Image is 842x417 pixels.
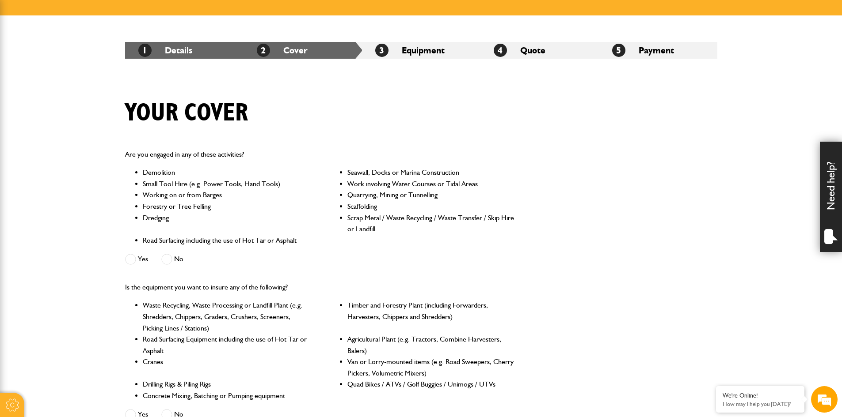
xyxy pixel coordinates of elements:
[143,212,310,235] li: Dredging
[143,300,310,334] li: Waste Recycling, Waste Processing or Landfill Plant (e.g. Shredders, Chippers, Graders, Crushers,...
[347,178,515,190] li: Work involving Water Courses or Tidal Areas
[347,167,515,178] li: Seawall, Docks or Marina Construction
[347,300,515,334] li: Timber and Forestry Plant (including Forwarders, Harvesters, Chippers and Shredders)
[723,392,798,399] div: We're Online!
[138,44,152,57] span: 1
[143,356,310,379] li: Cranes
[143,334,310,356] li: Road Surfacing Equipment including the use of Hot Tar or Asphalt
[138,45,192,56] a: 1Details
[347,334,515,356] li: Agricultural Plant (e.g. Tractors, Combine Harvesters, Balers)
[347,201,515,212] li: Scaffolding
[143,390,310,402] li: Concrete Mixing, Batching or Pumping equipment
[599,42,717,59] li: Payment
[125,98,248,128] h1: Your cover
[723,401,798,407] p: How may I help you today?
[161,254,183,265] label: No
[143,235,310,246] li: Road Surfacing including the use of Hot Tar or Asphalt
[347,356,515,379] li: Van or Lorry-mounted items (e.g. Road Sweepers, Cherry Pickers, Volumetric Mixers)
[347,212,515,235] li: Scrap Metal / Waste Recycling / Waste Transfer / Skip Hire or Landfill
[125,254,148,265] label: Yes
[820,142,842,252] div: Need help?
[362,42,480,59] li: Equipment
[612,44,625,57] span: 5
[347,379,515,390] li: Quad Bikes / ATVs / Golf Buggies / Unimogs / UTVs
[480,42,599,59] li: Quote
[125,149,515,160] p: Are you engaged in any of these activities?
[143,379,310,390] li: Drilling Rigs & Piling Rigs
[143,201,310,212] li: Forestry or Tree Felling
[347,189,515,201] li: Quarrying, Mining or Tunnelling
[143,189,310,201] li: Working on or from Barges
[375,44,389,57] span: 3
[143,167,310,178] li: Demolition
[257,44,270,57] span: 2
[125,282,515,293] p: Is the equipment you want to insure any of the following?
[244,42,362,59] li: Cover
[143,178,310,190] li: Small Tool Hire (e.g. Power Tools, Hand Tools)
[494,44,507,57] span: 4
